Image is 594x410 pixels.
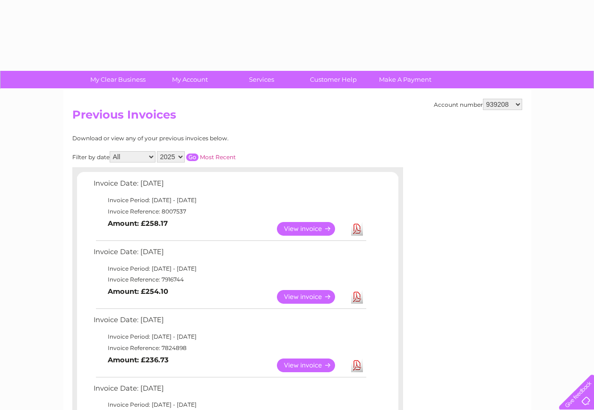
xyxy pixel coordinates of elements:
a: Make A Payment [366,71,444,88]
a: Customer Help [294,71,372,88]
div: Download or view any of your previous invoices below. [72,135,320,142]
td: Invoice Reference: 8007537 [91,206,368,217]
a: Most Recent [200,154,236,161]
a: Download [351,222,363,236]
div: Filter by date [72,151,320,162]
td: Invoice Date: [DATE] [91,314,368,331]
a: Services [223,71,301,88]
a: View [277,359,346,372]
td: Invoice Date: [DATE] [91,177,368,195]
td: Invoice Date: [DATE] [91,246,368,263]
td: Invoice Period: [DATE] - [DATE] [91,331,368,342]
td: Invoice Reference: 7916744 [91,274,368,285]
td: Invoice Date: [DATE] [91,382,368,400]
a: Download [351,359,363,372]
b: Amount: £236.73 [108,356,169,364]
a: My Clear Business [79,71,157,88]
a: View [277,222,346,236]
td: Invoice Period: [DATE] - [DATE] [91,195,368,206]
a: My Account [151,71,229,88]
b: Amount: £254.10 [108,287,168,296]
div: Account number [434,99,522,110]
h2: Previous Invoices [72,108,522,126]
b: Amount: £258.17 [108,219,168,228]
td: Invoice Period: [DATE] - [DATE] [91,263,368,274]
a: View [277,290,346,304]
a: Download [351,290,363,304]
td: Invoice Reference: 7824898 [91,342,368,354]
